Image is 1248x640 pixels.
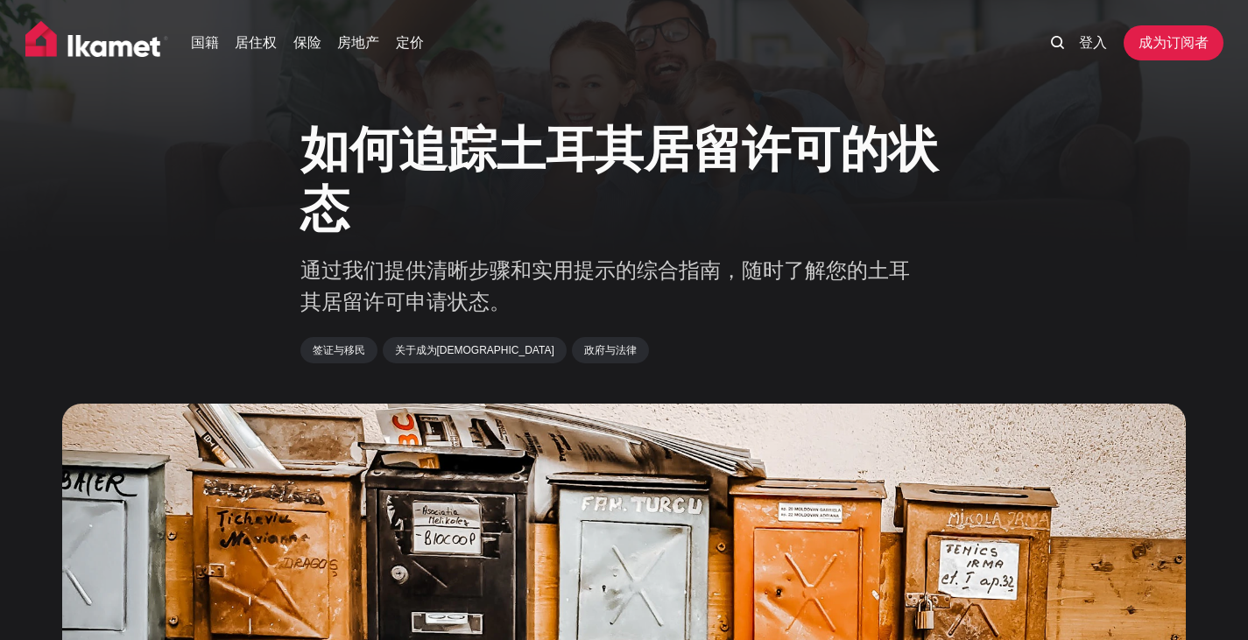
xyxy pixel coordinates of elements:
[1079,35,1107,50] font: 登入
[395,344,554,356] font: 关于成为[DEMOGRAPHIC_DATA]
[191,35,219,50] font: 国籍
[1124,25,1223,60] a: 成为订阅者
[1079,32,1107,53] a: 登入
[396,35,424,50] font: 定价
[383,337,567,363] a: 关于成为[DEMOGRAPHIC_DATA]
[235,35,277,50] font: 居住权
[191,32,219,53] a: 国籍
[235,32,277,53] a: 居住权
[313,344,365,356] font: 签证与移民
[300,258,910,313] font: 通过我们提供清晰步骤和实用提示的综合指南，随时了解您的土耳其居留许可申请状态。
[293,32,321,53] a: 保险
[337,35,379,50] font: 房地产
[300,337,377,363] a: 签证与移民
[293,35,321,50] font: 保险
[337,32,379,53] a: 房地产
[25,21,169,65] img: 伊卡梅特之家
[1139,35,1209,50] font: 成为订阅者
[396,32,424,53] a: 定价
[300,122,938,236] font: 如何追踪土耳其居留许可的状态
[584,344,637,356] font: 政府与法律
[572,337,649,363] a: 政府与法律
